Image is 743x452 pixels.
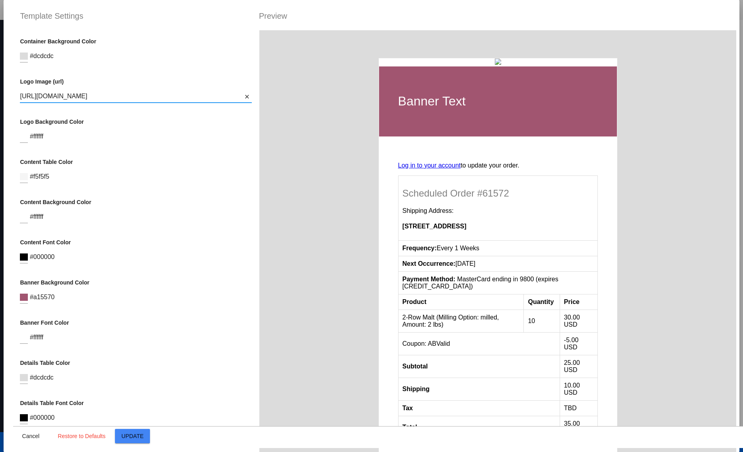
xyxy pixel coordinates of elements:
[252,10,730,22] div: Preview
[51,429,112,443] button: Restore to Defaults
[13,429,48,443] button: Close dialog
[58,433,105,439] span: Restore to Defaults
[121,433,144,439] span: Update
[13,10,252,22] div: Template Settings
[22,433,40,439] span: Cancel
[115,429,150,443] button: Update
